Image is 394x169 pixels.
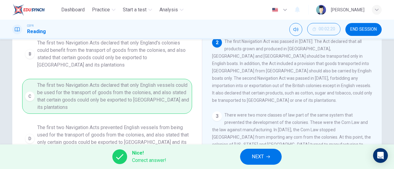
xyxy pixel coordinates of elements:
[132,157,166,164] span: Correct answer!
[159,6,178,13] span: Analysis
[252,152,264,161] span: NEXT
[12,4,45,16] img: EduSynch logo
[27,24,34,28] span: CEFR
[271,8,279,12] img: en
[61,6,85,13] span: Dashboard
[345,23,382,36] button: END SESSION
[289,23,302,36] div: Mute
[307,23,340,36] div: Hide
[90,4,118,15] button: Practice
[240,149,282,165] button: NEXT
[120,4,155,15] button: Start a test
[373,148,388,163] div: Open Intercom Messenger
[319,27,335,32] span: 00:02:20
[350,27,377,32] span: END SESSION
[59,4,87,15] button: Dashboard
[157,4,186,15] button: Analysis
[12,4,59,16] a: EduSynch logo
[212,38,222,48] div: 2
[132,149,166,157] span: Nice!
[212,111,222,121] div: 3
[307,23,340,35] button: 00:02:20
[316,5,326,15] img: Profile picture
[27,28,46,35] h1: Reading
[212,39,372,103] span: The first Navigation Act was passed in [DATE]. The Act declared that all products grown and produ...
[331,6,364,13] div: [PERSON_NAME]
[123,6,147,13] span: Start a test
[92,6,110,13] span: Practice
